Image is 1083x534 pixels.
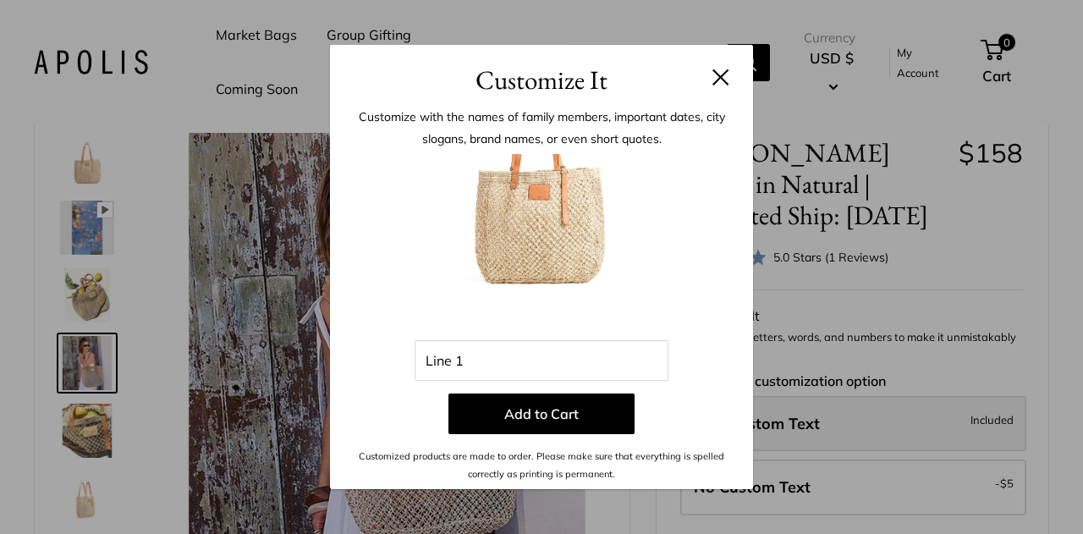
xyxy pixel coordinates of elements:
p: Customize with the names of family members, important dates, city slogans, brand names, or even s... [355,106,728,150]
img: 1_cust_merc.jpg [448,154,635,340]
p: Customized products are made to order. Please make sure that everything is spelled correctly as p... [355,448,728,482]
button: Add to Cart [448,394,635,434]
h3: Customize It [355,60,728,100]
iframe: Sign Up via Text for Offers [14,470,181,520]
